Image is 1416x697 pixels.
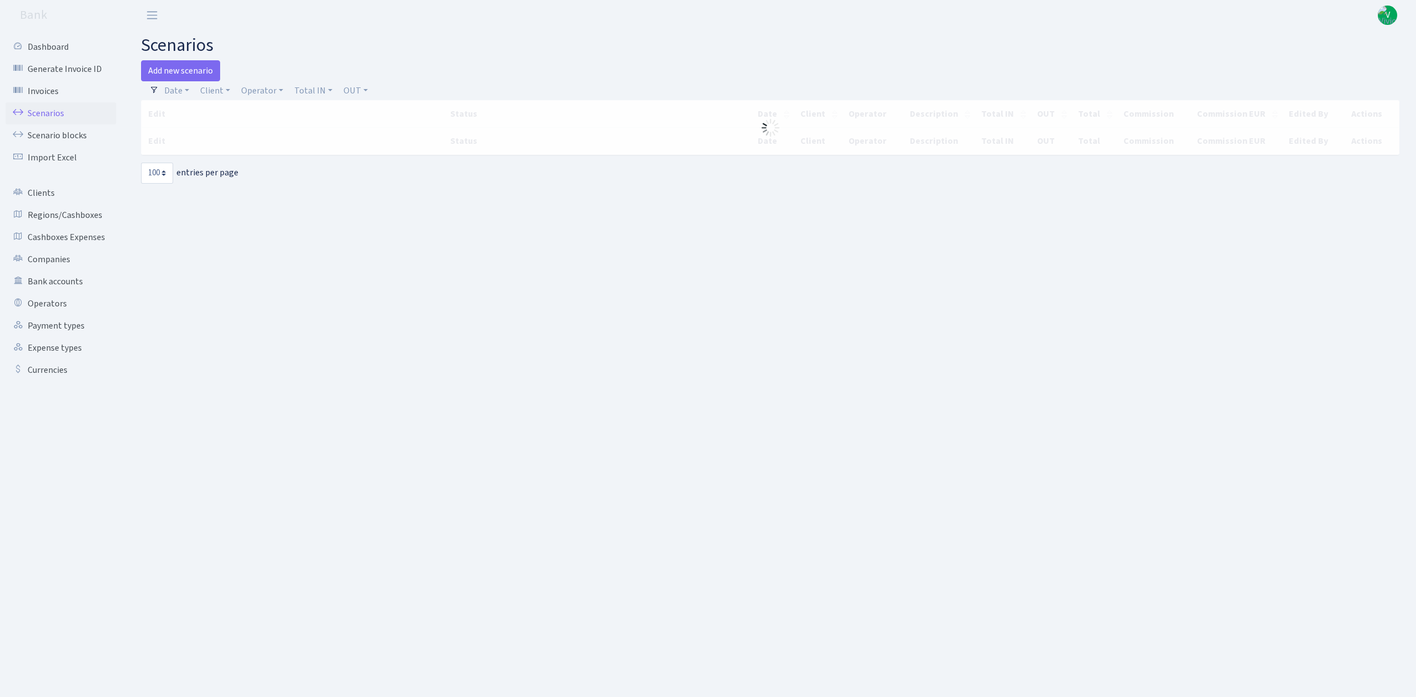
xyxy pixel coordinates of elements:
a: OUT [339,81,372,100]
a: Currencies [6,359,116,381]
img: Processing... [762,119,779,137]
a: Scenario blocks [6,124,116,147]
a: Add new scenario [141,60,220,81]
a: Total IN [290,81,337,100]
a: Invoices [6,80,116,102]
a: Scenarios [6,102,116,124]
a: Companies [6,248,116,271]
a: Regions/Cashboxes [6,204,116,226]
a: Generate Invoice ID [6,58,116,80]
a: Date [160,81,194,100]
a: Dashboard [6,36,116,58]
a: Expense types [6,337,116,359]
span: scenarios [141,33,214,58]
a: Payment types [6,315,116,337]
a: Clients [6,182,116,204]
label: entries per page [141,163,238,184]
button: Toggle navigation [138,6,166,24]
a: Bank accounts [6,271,116,293]
a: Operators [6,293,116,315]
select: entries per page [141,163,173,184]
a: Operator [237,81,288,100]
img: Vivio [1378,6,1397,25]
a: V [1378,6,1397,25]
a: Client [196,81,235,100]
a: Cashboxes Expenses [6,226,116,248]
a: Import Excel [6,147,116,169]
